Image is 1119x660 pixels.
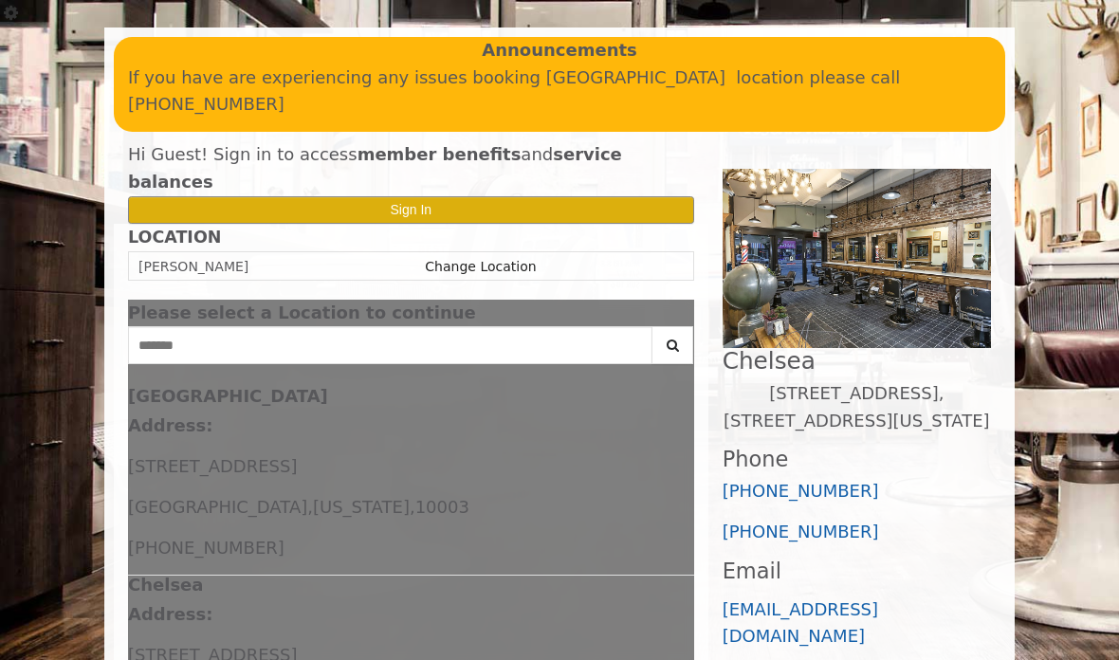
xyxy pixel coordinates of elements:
p: [STREET_ADDRESS],[STREET_ADDRESS][US_STATE] [723,380,991,435]
span: 10003 [415,497,469,517]
span: Please select a Location to continue [128,302,476,322]
p: If you have are experiencing any issues booking [GEOGRAPHIC_DATA] location please call [PHONE_NUM... [128,64,991,119]
h2: Chelsea [723,348,991,374]
a: [PHONE_NUMBER] [723,522,879,541]
b: [GEOGRAPHIC_DATA] [128,386,328,406]
span: , [307,497,313,517]
h3: Email [723,559,991,583]
b: Address: [128,415,212,435]
a: [PHONE_NUMBER] [723,481,879,501]
b: Announcements [482,37,637,64]
a: [EMAIL_ADDRESS][DOMAIN_NAME] [723,599,878,647]
span: [PHONE_NUMBER] [128,538,284,558]
button: Sign In [128,196,694,224]
b: Chelsea [128,575,203,595]
b: LOCATION [128,228,221,247]
div: Center Select [128,326,694,374]
b: member benefits [358,144,522,164]
span: [GEOGRAPHIC_DATA] [128,497,307,517]
button: close dialog [666,306,694,319]
span: , [410,497,415,517]
b: Address: [128,604,212,624]
span: [US_STATE] [313,497,410,517]
div: Hi Guest! Sign in to access and [128,141,694,196]
b: service balances [128,144,622,192]
span: [PERSON_NAME] [138,259,248,274]
i: Search button [662,339,684,352]
h3: Phone [723,448,991,471]
input: Search Center [128,326,652,364]
span: [STREET_ADDRESS] [128,456,297,476]
a: Change Location [425,259,536,274]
